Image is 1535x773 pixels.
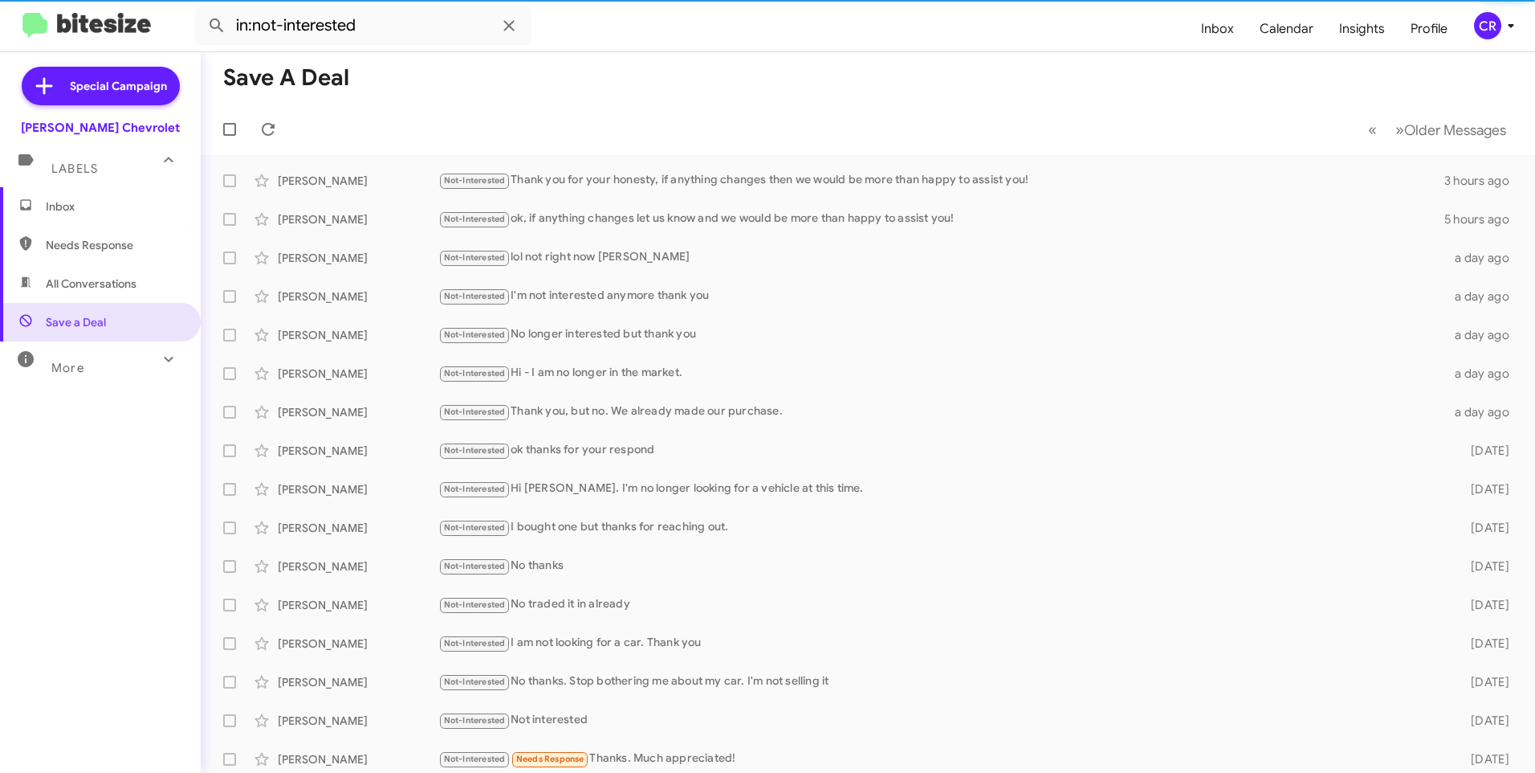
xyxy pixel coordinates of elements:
[1188,6,1247,52] a: Inbox
[438,403,1445,421] div: Thank you, but no. We already made our purchase.
[444,638,506,648] span: Not-Interested
[444,214,506,224] span: Not-Interested
[278,327,438,343] div: [PERSON_NAME]
[22,67,180,105] a: Special Campaign
[1445,250,1522,266] div: a day ago
[278,173,438,189] div: [PERSON_NAME]
[194,6,531,45] input: Search
[438,518,1445,537] div: I bought one but thanks for reaching out.
[1445,713,1522,729] div: [DATE]
[1359,113,1516,146] nav: Page navigation example
[444,522,506,533] span: Not-Interested
[1368,120,1377,140] span: «
[51,361,84,375] span: More
[278,636,438,652] div: [PERSON_NAME]
[1247,6,1326,52] a: Calendar
[278,558,438,575] div: [PERSON_NAME]
[438,364,1445,382] div: Hi - I am no longer in the market.
[1460,12,1517,39] button: CR
[444,407,506,417] span: Not-Interested
[1445,404,1522,420] div: a day ago
[278,751,438,767] div: [PERSON_NAME]
[278,366,438,382] div: [PERSON_NAME]
[1445,597,1522,613] div: [DATE]
[1445,327,1522,343] div: a day ago
[1404,121,1506,139] span: Older Messages
[70,78,167,94] span: Special Campaign
[444,599,506,610] span: Not-Interested
[278,443,438,459] div: [PERSON_NAME]
[438,171,1444,190] div: Thank you for your honesty, if anything changes then we would be more than happy to assist you!
[278,520,438,536] div: [PERSON_NAME]
[438,673,1445,691] div: No thanks. Stop bothering me about my car. I'm not selling it
[438,634,1445,652] div: I am not looking for a car. Thank you
[444,561,506,571] span: Not-Interested
[1445,636,1522,652] div: [DATE]
[1386,113,1516,146] button: Next
[438,557,1445,575] div: No thanks
[51,162,98,176] span: Labels
[46,237,182,253] span: Needs Response
[438,248,1445,267] div: lol not right now [PERSON_NAME]
[278,288,438,305] div: [PERSON_NAME]
[278,250,438,266] div: [PERSON_NAME]
[438,441,1445,460] div: ok thanks for your respond
[444,368,506,378] span: Not-Interested
[278,404,438,420] div: [PERSON_NAME]
[1444,173,1522,189] div: 3 hours ago
[438,750,1445,768] div: Thanks. Much appreciated!
[1445,520,1522,536] div: [DATE]
[1474,12,1501,39] div: CR
[438,210,1444,228] div: ok, if anything changes let us know and we would be more than happy to assist you!
[438,711,1445,730] div: Not interested
[1395,120,1404,140] span: »
[46,198,182,215] span: Inbox
[1326,6,1398,52] a: Insights
[1445,443,1522,459] div: [DATE]
[444,677,506,687] span: Not-Interested
[278,713,438,729] div: [PERSON_NAME]
[278,481,438,497] div: [PERSON_NAME]
[516,754,584,764] span: Needs Response
[444,715,506,726] span: Not-Interested
[1445,366,1522,382] div: a day ago
[444,291,506,301] span: Not-Interested
[444,175,506,186] span: Not-Interested
[46,314,106,330] span: Save a Deal
[278,597,438,613] div: [PERSON_NAME]
[278,674,438,690] div: [PERSON_NAME]
[438,480,1445,498] div: Hi [PERSON_NAME]. I'm no longer looking for a vehicle at this time.
[223,65,349,91] h1: Save a Deal
[444,754,506,764] span: Not-Interested
[444,252,506,263] span: Not-Interested
[444,329,506,340] span: Not-Interested
[438,595,1445,614] div: No traded it in already
[1445,288,1522,305] div: a day ago
[46,276,136,292] span: All Conversations
[438,325,1445,344] div: No longer interested but thank you
[444,484,506,494] span: Not-Interested
[1445,674,1522,690] div: [DATE]
[1445,558,1522,575] div: [DATE]
[21,120,180,136] div: [PERSON_NAME] Chevrolet
[1398,6,1460,52] a: Profile
[1445,481,1522,497] div: [DATE]
[278,211,438,227] div: [PERSON_NAME]
[1445,751,1522,767] div: [DATE]
[444,445,506,456] span: Not-Interested
[1358,113,1386,146] button: Previous
[1444,211,1522,227] div: 5 hours ago
[438,287,1445,305] div: I'm not interested anymore thank you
